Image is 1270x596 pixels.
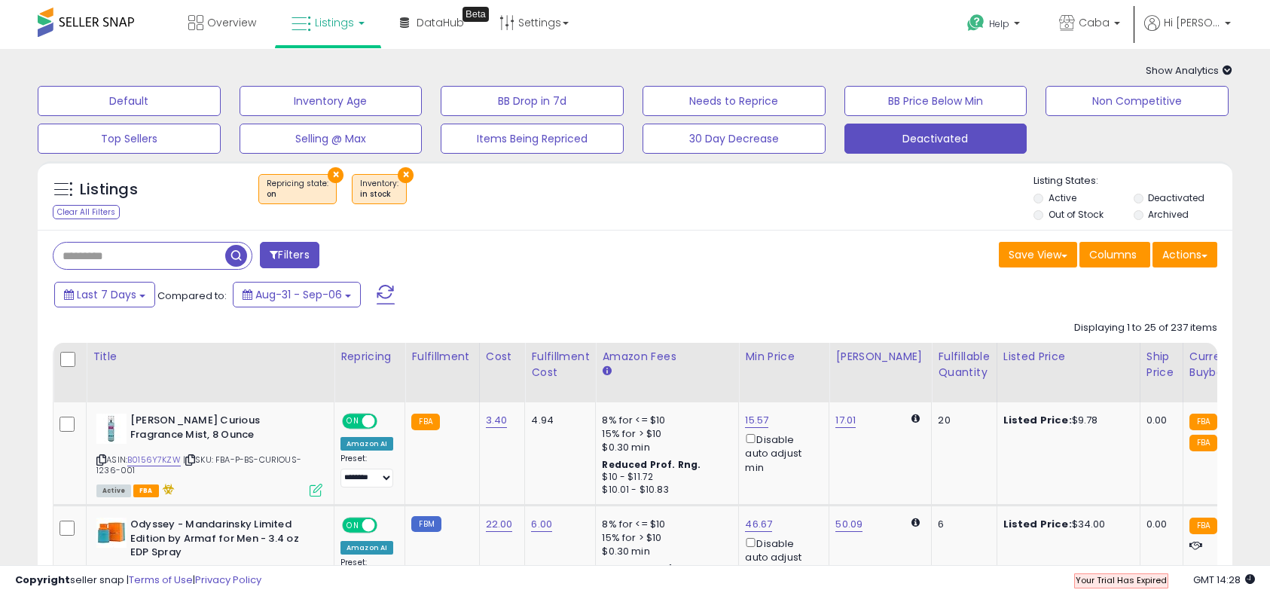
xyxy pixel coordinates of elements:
[1164,15,1220,30] span: Hi [PERSON_NAME]
[966,14,985,32] i: Get Help
[602,349,732,365] div: Amazon Fees
[486,517,513,532] a: 22.00
[844,124,1027,154] button: Deactivated
[1189,414,1217,430] small: FBA
[1003,349,1134,365] div: Listed Price
[441,124,624,154] button: Items Being Repriced
[531,349,589,381] div: Fulfillment Cost
[130,518,313,564] b: Odyssey - Mandarinsky Limited Edition by Armaf for Men - 3.4 oz EDP Spray
[602,484,727,497] div: $10.01 - $10.83
[54,282,155,307] button: Last 7 Days
[315,15,354,30] span: Listings
[1189,349,1267,381] div: Current Buybox Price
[159,484,175,494] i: hazardous material
[343,519,362,532] span: ON
[38,124,221,154] button: Top Sellers
[745,517,772,532] a: 46.67
[195,573,261,587] a: Privacy Policy
[267,178,328,200] span: Repricing state :
[1079,242,1150,267] button: Columns
[602,518,727,531] div: 8% for <= $10
[96,484,131,497] span: All listings currently available for purchase on Amazon
[602,365,611,378] small: Amazon Fees.
[1049,191,1076,204] label: Active
[745,349,823,365] div: Min Price
[844,86,1027,116] button: BB Price Below Min
[398,167,414,183] button: ×
[835,413,856,428] a: 17.01
[486,349,519,365] div: Cost
[531,517,552,532] a: 6.00
[96,454,301,476] span: | SKU: FBA-P-BS-CURIOUS-1236-001
[955,2,1035,49] a: Help
[1076,574,1167,586] span: Your Trial Has Expired
[260,242,319,268] button: Filters
[643,124,826,154] button: 30 Day Decrease
[602,427,727,441] div: 15% for > $10
[96,414,127,444] img: 31Xtf58Tv5L._SL40_.jpg
[328,167,343,183] button: ×
[835,517,862,532] a: 50.09
[1189,518,1217,534] small: FBA
[1003,518,1128,531] div: $34.00
[1189,435,1217,451] small: FBA
[441,86,624,116] button: BB Drop in 7d
[835,349,925,365] div: [PERSON_NAME]
[1033,174,1232,188] p: Listing States:
[53,205,120,219] div: Clear All Filters
[129,573,193,587] a: Terms of Use
[602,471,727,484] div: $10 - $11.72
[130,414,313,445] b: [PERSON_NAME] Curious Fragrance Mist, 8 Ounce
[93,349,328,365] div: Title
[938,414,985,427] div: 20
[15,573,70,587] strong: Copyright
[80,179,138,200] h5: Listings
[1148,208,1189,221] label: Archived
[602,414,727,427] div: 8% for <= $10
[157,289,227,303] span: Compared to:
[77,287,136,302] span: Last 7 Days
[15,573,261,588] div: seller snap | |
[1146,63,1232,78] span: Show Analytics
[602,531,727,545] div: 15% for > $10
[127,454,181,466] a: B0156Y7KZW
[96,518,127,548] img: 31OQgdA5b0L._SL40_.jpg
[340,454,393,487] div: Preset:
[360,189,398,200] div: in stock
[417,15,464,30] span: DataHub
[999,242,1077,267] button: Save View
[745,535,817,579] div: Disable auto adjust min
[745,413,768,428] a: 15.57
[938,349,990,381] div: Fulfillable Quantity
[375,415,399,428] span: OFF
[1089,247,1137,262] span: Columns
[133,484,159,497] span: FBA
[1049,208,1104,221] label: Out of Stock
[1144,15,1231,49] a: Hi [PERSON_NAME]
[1148,191,1204,204] label: Deactivated
[602,545,727,558] div: $0.30 min
[1193,573,1255,587] span: 2025-09-14 14:28 GMT
[745,431,817,475] div: Disable auto adjust min
[207,15,256,30] span: Overview
[463,7,489,22] div: Tooltip anchor
[233,282,361,307] button: Aug-31 - Sep-06
[375,519,399,532] span: OFF
[1146,414,1171,427] div: 0.00
[340,437,393,451] div: Amazon AI
[411,349,472,365] div: Fulfillment
[240,124,423,154] button: Selling @ Max
[1003,413,1072,427] b: Listed Price:
[1074,321,1217,335] div: Displaying 1 to 25 of 237 items
[343,415,362,428] span: ON
[411,516,441,532] small: FBM
[938,518,985,531] div: 6
[1003,517,1072,531] b: Listed Price:
[1079,15,1110,30] span: Caba
[989,17,1009,30] span: Help
[38,86,221,116] button: Default
[531,414,584,427] div: 4.94
[96,414,322,495] div: ASIN:
[340,541,393,555] div: Amazon AI
[643,86,826,116] button: Needs to Reprice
